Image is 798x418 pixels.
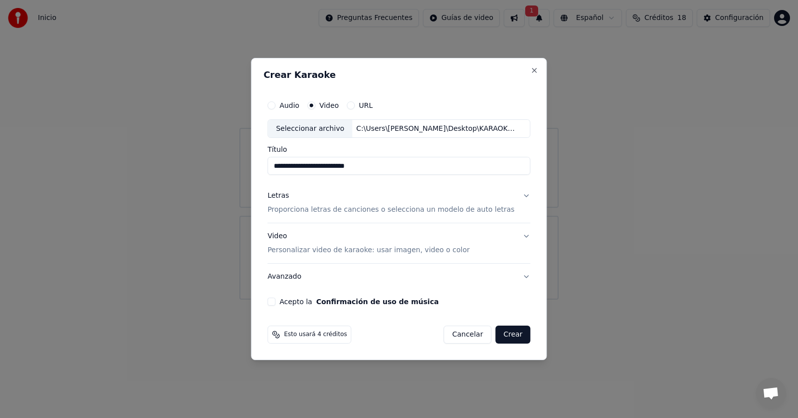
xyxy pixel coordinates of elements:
button: Acepto la [316,298,439,305]
label: Video [319,102,339,109]
button: VideoPersonalizar video de karaoke: usar imagen, video o color [267,224,530,264]
button: Avanzado [267,264,530,290]
div: Letras [267,191,289,201]
p: Personalizar video de karaoke: usar imagen, video o color [267,245,469,255]
button: LetrasProporciona letras de canciones o selecciona un modelo de auto letras [267,183,530,223]
label: Título [267,146,530,153]
span: Esto usará 4 créditos [284,331,347,339]
button: Cancelar [444,326,492,344]
label: Acepto la [279,298,438,305]
p: Proporciona letras de canciones o selecciona un modelo de auto letras [267,205,514,215]
button: Crear [495,326,530,344]
div: Seleccionar archivo [268,120,352,138]
div: Video [267,232,469,256]
div: C:\Users\[PERSON_NAME]\Desktop\KARAOKE\Luck Ra, Khea - HOLA PERDIDA.mp4 [352,124,522,134]
label: URL [359,102,373,109]
label: Audio [279,102,299,109]
h2: Crear Karaoke [263,70,534,79]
